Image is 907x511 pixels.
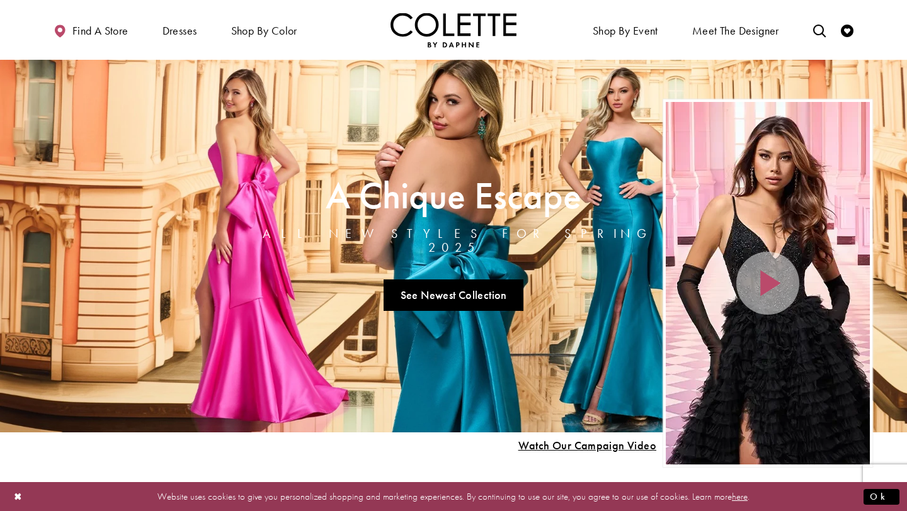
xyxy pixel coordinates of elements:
[391,13,516,47] img: Colette by Daphne
[72,25,128,37] span: Find a store
[231,25,297,37] span: Shop by color
[8,485,29,507] button: Close Dialog
[732,490,748,502] a: here
[384,279,523,311] a: See Newest Collection A Chique Escape All New Styles For Spring 2025
[228,13,300,47] span: Shop by color
[159,13,200,47] span: Dresses
[590,13,661,47] span: Shop By Event
[864,488,899,504] button: Submit Dialog
[518,439,656,452] span: Play Slide #15 Video
[91,488,816,505] p: Website uses cookies to give you personalized shopping and marketing experiences. By continuing t...
[163,25,197,37] span: Dresses
[692,25,779,37] span: Meet the designer
[838,13,857,47] a: Check Wishlist
[689,13,782,47] a: Meet the designer
[810,13,829,47] a: Toggle search
[244,274,663,316] ul: Slider Links
[391,13,516,47] a: Visit Home Page
[50,13,131,47] a: Find a store
[593,25,658,37] span: Shop By Event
